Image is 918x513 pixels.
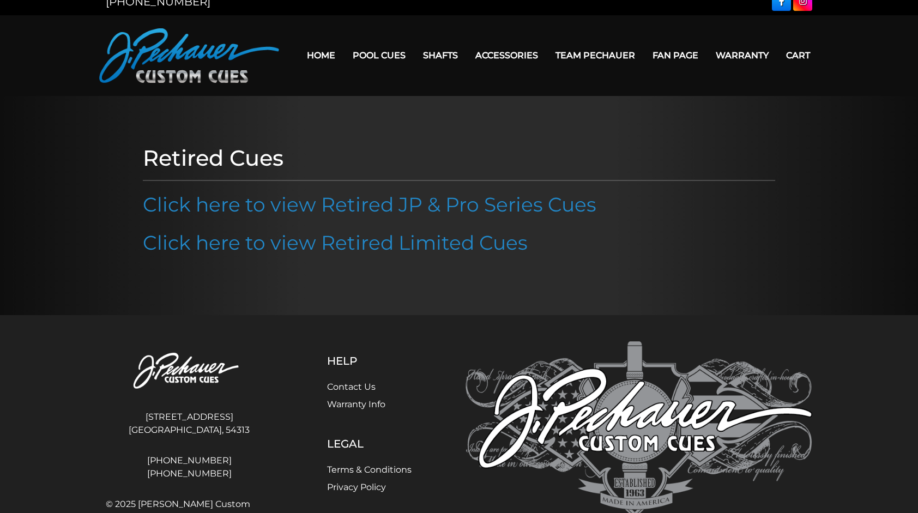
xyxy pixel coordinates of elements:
[547,41,644,69] a: Team Pechauer
[327,399,385,409] a: Warranty Info
[143,231,528,255] a: Click here to view Retired Limited Cues
[143,145,775,171] h1: Retired Cues
[298,41,344,69] a: Home
[707,41,777,69] a: Warranty
[106,341,273,402] img: Pechauer Custom Cues
[327,354,412,367] h5: Help
[327,464,412,475] a: Terms & Conditions
[327,382,376,392] a: Contact Us
[327,437,412,450] h5: Legal
[344,41,414,69] a: Pool Cues
[644,41,707,69] a: Fan Page
[106,406,273,441] address: [STREET_ADDRESS] [GEOGRAPHIC_DATA], 54313
[143,192,596,216] a: Click here to view Retired JP & Pro Series Cues
[106,467,273,480] a: [PHONE_NUMBER]
[777,41,819,69] a: Cart
[327,482,386,492] a: Privacy Policy
[467,41,547,69] a: Accessories
[414,41,467,69] a: Shafts
[106,454,273,467] a: [PHONE_NUMBER]
[99,28,279,83] img: Pechauer Custom Cues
